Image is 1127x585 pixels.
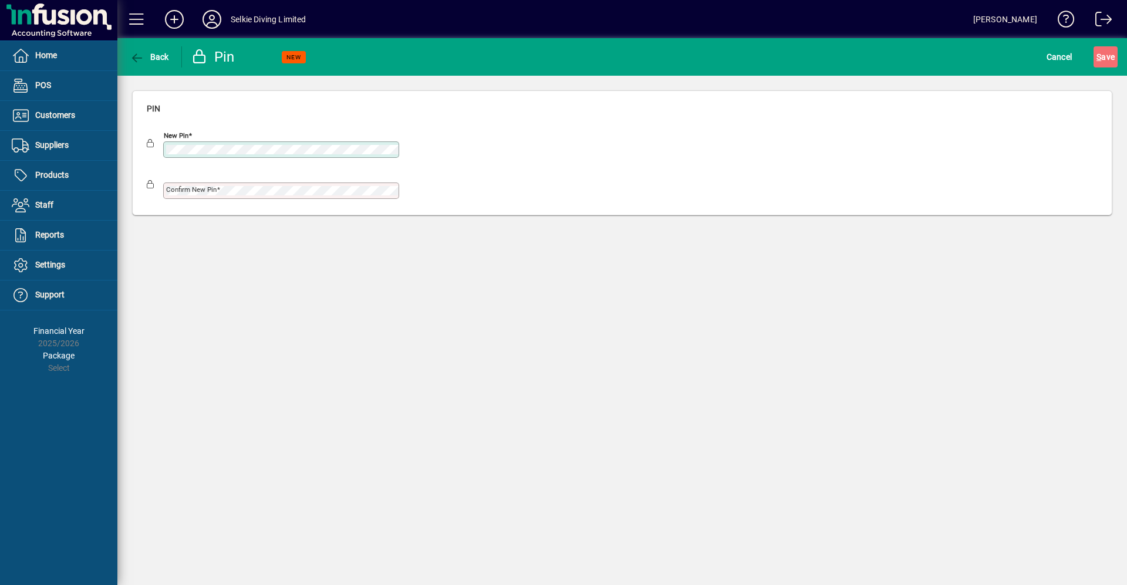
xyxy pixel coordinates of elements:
[35,230,64,239] span: Reports
[130,52,169,62] span: Back
[166,185,217,194] mat-label: Confirm new pin
[35,80,51,90] span: POS
[43,351,75,360] span: Package
[6,251,117,280] a: Settings
[6,101,117,130] a: Customers
[1094,46,1118,67] button: Save
[6,41,117,70] a: Home
[156,9,193,30] button: Add
[6,221,117,250] a: Reports
[164,131,188,140] mat-label: New pin
[35,140,69,150] span: Suppliers
[1049,2,1075,40] a: Knowledge Base
[117,46,182,67] app-page-header-button: Back
[127,46,172,67] button: Back
[6,131,117,160] a: Suppliers
[35,110,75,120] span: Customers
[6,191,117,220] a: Staff
[33,326,85,336] span: Financial Year
[35,290,65,299] span: Support
[35,260,65,269] span: Settings
[286,53,301,61] span: NEW
[6,280,117,310] a: Support
[35,50,57,60] span: Home
[1096,48,1115,66] span: ave
[35,200,53,209] span: Staff
[1086,2,1112,40] a: Logout
[191,48,241,66] div: Pin
[147,104,160,113] span: Pin
[231,10,306,29] div: Selkie Diving Limited
[1096,52,1101,62] span: S
[6,71,117,100] a: POS
[193,9,231,30] button: Profile
[6,161,117,190] a: Products
[1044,46,1075,67] button: Cancel
[1047,48,1072,66] span: Cancel
[973,10,1037,29] div: [PERSON_NAME]
[35,170,69,180] span: Products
